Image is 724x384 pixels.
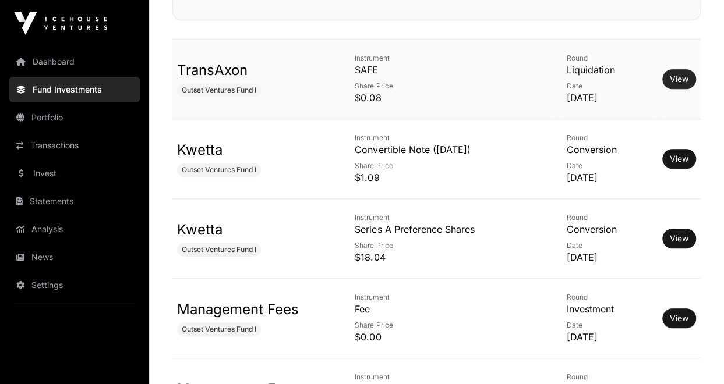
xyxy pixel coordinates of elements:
p: Date [567,161,652,170]
p: Conversion [567,222,652,236]
p: Investment [567,302,652,316]
a: Kwetta [177,141,223,158]
p: Instrument [355,54,548,63]
p: Date [567,81,652,91]
p: $1.09 [355,170,548,184]
span: Outset Ventures Fund I [182,165,256,175]
a: Portfolio [9,105,140,130]
p: $18.04 [355,250,548,264]
img: Icehouse Ventures Logo [14,12,107,35]
button: View [662,69,696,89]
p: Instrument [355,133,548,143]
p: Round [567,54,652,63]
a: News [9,244,140,270]
a: Fund Investments [9,77,140,102]
a: Dashboard [9,49,140,74]
p: Fee [355,302,548,316]
p: Instrument [355,372,548,382]
a: View [670,153,688,165]
a: Transactions [9,133,140,158]
a: Settings [9,272,140,298]
button: View [662,308,696,328]
p: Date [567,321,652,330]
p: Share Price [355,81,548,91]
a: Analysis [9,216,140,242]
p: Management Fees [177,300,327,319]
p: Instrument [355,213,548,222]
p: Instrument [355,293,548,302]
p: Share Price [355,321,548,330]
a: Kwetta [177,221,223,238]
p: Date [567,241,652,250]
button: View [662,149,696,169]
p: [DATE] [567,170,652,184]
iframe: Chat Widget [666,328,724,384]
p: [DATE] [567,250,652,264]
p: $0.00 [355,330,548,344]
span: Outset Ventures Fund I [182,86,256,95]
a: View [670,73,688,85]
p: Round [567,293,652,302]
p: Round [567,372,652,382]
p: Round [567,133,652,143]
a: View [670,233,688,244]
a: Statements [9,189,140,214]
button: View [662,229,696,248]
p: Convertible Note ([DATE]) [355,143,548,157]
p: Series A Preference Shares [355,222,548,236]
a: View [670,312,688,324]
span: Outset Ventures Fund I [182,325,256,334]
p: $0.08 [355,91,548,105]
span: Outset Ventures Fund I [182,245,256,254]
p: Share Price [355,241,548,250]
p: Share Price [355,161,548,170]
p: [DATE] [567,330,652,344]
div: Chat-Widget [666,328,724,384]
p: Round [567,213,652,222]
p: Liquidation [567,63,652,77]
p: [DATE] [567,91,652,105]
a: Invest [9,161,140,186]
p: Conversion [567,143,652,157]
a: TransAxon [177,62,248,79]
p: SAFE [355,63,548,77]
